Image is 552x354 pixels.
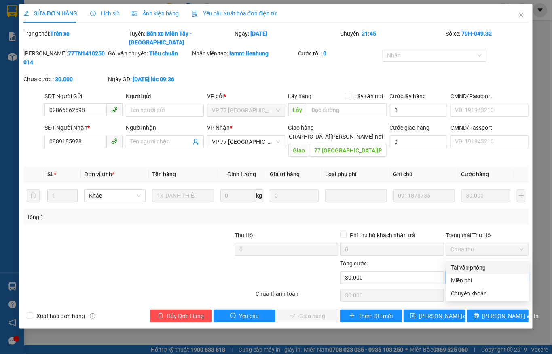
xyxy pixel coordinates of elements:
[419,312,471,320] span: [PERSON_NAME] đổi
[55,76,73,82] b: 30.000
[90,10,119,17] span: Lịch sử
[323,50,326,57] b: 0
[126,123,204,132] div: Người nhận
[126,92,204,101] div: Người gửi
[89,190,141,202] span: Khác
[27,189,40,202] button: delete
[322,166,390,182] th: Loại phụ phí
[4,5,73,26] strong: Văn phòng:
[111,106,118,113] span: phone
[4,28,57,42] strong: Sđt:
[390,135,448,148] input: Cước giao hàng
[461,189,511,202] input: 0
[340,310,402,322] button: plusThêm ĐH mới
[192,139,199,145] span: user-add
[273,132,387,141] span: [GEOGRAPHIC_DATA][PERSON_NAME] nơi
[23,49,106,67] div: [PERSON_NAME]:
[47,171,54,177] span: SL
[230,50,269,57] b: lamnt.lienhung
[44,92,123,101] div: SĐT Người Gửi
[50,30,70,37] b: Trên xe
[192,49,296,58] div: Nhân viên tạo:
[111,138,118,144] span: phone
[450,92,529,101] div: CMND/Passport
[149,50,178,57] b: Tiêu chuẩn
[230,313,236,319] span: exclamation-circle
[192,10,277,17] span: Yêu cầu xuất hóa đơn điện tử
[255,189,263,202] span: kg
[235,232,253,238] span: Thu Hộ
[108,75,191,84] div: Ngày GD:
[212,104,280,116] span: VP 77 Thái Nguyên
[451,276,524,285] div: Miễn phí
[23,11,29,16] span: edit
[27,213,214,221] div: Tổng: 1
[158,313,163,319] span: delete
[214,310,275,322] button: exclamation-circleYêu cầu
[132,11,137,16] span: picture
[410,313,416,319] span: save
[207,92,285,101] div: VP gửi
[404,310,465,322] button: save[PERSON_NAME] đổi
[482,312,539,320] span: [PERSON_NAME] và In
[167,312,204,320] span: Hủy Đơn Hàng
[339,29,445,47] div: Chuyến:
[307,103,387,116] input: Dọc đường
[133,76,174,82] b: [DATE] lúc 09:36
[288,124,314,131] span: Giao hàng
[450,243,524,255] span: Chưa thu
[207,124,230,131] span: VP Nhận
[129,30,192,46] b: Bến xe Miền Tây - [GEOGRAPHIC_DATA]
[310,144,387,157] input: Dọc đường
[517,189,525,202] button: plus
[33,312,88,320] span: Xuất hóa đơn hàng
[108,49,191,58] div: Gói vận chuyển:
[4,28,57,42] span: 02583824824, 02583563563
[128,29,234,47] div: Tuyến:
[23,75,106,84] div: Chưa cước :
[152,171,176,177] span: Tên hàng
[250,30,267,37] b: [DATE]
[518,12,525,18] span: close
[270,171,300,177] span: Giá trị hàng
[510,4,533,27] button: Close
[23,29,128,47] div: Trạng thái:
[451,289,524,298] div: Chuyển khoản
[298,49,381,58] div: Cước rồi :
[90,313,95,319] span: info-circle
[84,171,114,177] span: Đơn vị tính
[255,289,339,303] div: Chưa thanh toán
[288,144,310,157] span: Giao
[450,123,529,132] div: CMND/Passport
[227,171,256,177] span: Định lượng
[349,313,355,319] span: plus
[446,231,529,240] div: Trạng thái Thu Hộ
[270,189,319,202] input: 0
[3,50,55,58] strong: Sđt người gửi:
[88,8,118,39] img: logo
[461,171,489,177] span: Cước hàng
[288,93,312,99] span: Lấy hàng
[351,92,387,101] span: Lấy tận nơi
[4,5,73,26] span: VP 77 [GEOGRAPHIC_DATA][PERSON_NAME]
[23,10,77,17] span: SỬA ĐƠN HÀNG
[451,263,524,272] div: Tại văn phòng
[132,10,179,17] span: Ảnh kiện hàng
[192,11,198,17] img: icon
[474,313,479,319] span: printer
[347,231,419,240] span: Phí thu hộ khách nhận trả
[390,104,448,117] input: Cước lấy hàng
[340,260,367,267] span: Tổng cước
[277,310,339,322] button: checkGiao hàng
[390,124,430,131] label: Cước giao hàng
[90,11,96,16] span: clock-circle
[461,30,492,37] b: 79H-049.32
[445,29,529,47] div: Số xe:
[467,310,529,322] button: printer[PERSON_NAME] và In
[152,189,214,202] input: VD: Bàn, Ghế
[390,93,426,99] label: Cước lấy hàng
[55,50,97,58] span: 0817201111
[150,310,212,322] button: deleteHủy Đơn Hàng
[362,30,376,37] b: 21:45
[390,166,458,182] th: Ghi chú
